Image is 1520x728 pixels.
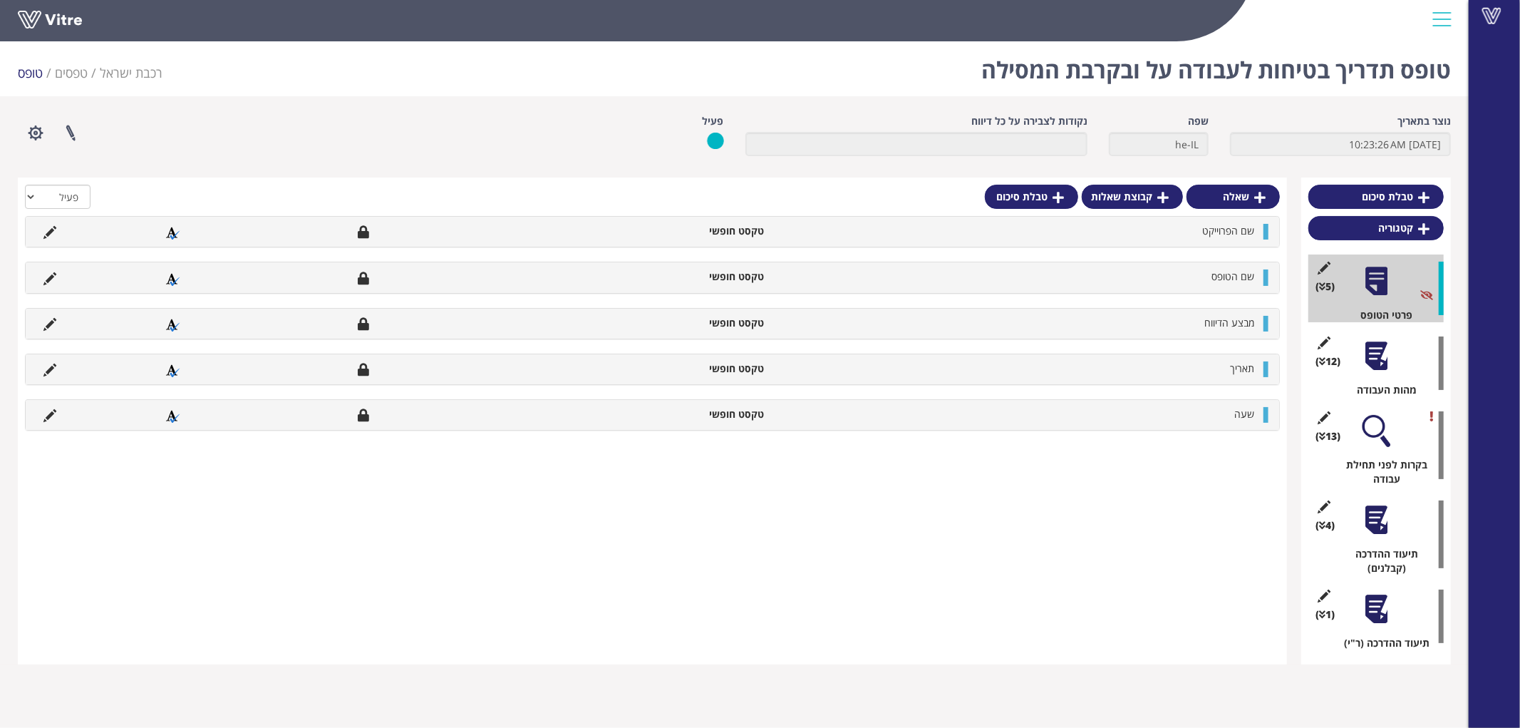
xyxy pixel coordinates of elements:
li: טופס [18,64,55,83]
div: בקרות לפני תחילת עבודה [1319,458,1444,486]
a: טבלת סיכום [1308,185,1444,209]
h1: טופס תדריך בטיחות לעבודה על ובקרבת המסילה [981,36,1451,96]
div: פרטי הטופס [1319,308,1444,322]
li: טקסט חופשי [588,362,772,376]
span: שם הטופס [1211,270,1254,283]
div: תיעוד ההדרכה (קבלנים) [1319,547,1444,575]
span: (5 ) [1315,280,1335,294]
span: (1 ) [1315,607,1335,622]
li: טקסט חופשי [588,407,772,421]
label: נקודות לצבירה על כל דיווח [971,114,1087,128]
span: 335 [100,64,162,81]
div: תיעוד ההדרכה (ר"י) [1319,636,1444,650]
label: שפה [1188,114,1209,128]
a: טבלת סיכום [985,185,1078,209]
span: (12 ) [1315,354,1340,369]
span: (13 ) [1315,429,1340,444]
span: שעה [1234,407,1254,421]
span: מבצע הדיווח [1204,316,1254,329]
li: טקסט חופשי [588,224,772,238]
span: תאריך [1230,362,1254,375]
span: (4 ) [1315,518,1335,533]
span: שם הפרוייקט [1202,224,1254,237]
label: נוצר בתאריך [1397,114,1451,128]
a: טפסים [55,64,88,81]
a: קבוצת שאלות [1082,185,1183,209]
label: פעיל [703,114,724,128]
li: טקסט חופשי [588,316,772,330]
a: קטגוריה [1308,216,1444,240]
div: מהות העבודה [1319,383,1444,397]
img: yes [707,132,724,150]
li: טקסט חופשי [588,270,772,284]
a: שאלה [1186,185,1280,209]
